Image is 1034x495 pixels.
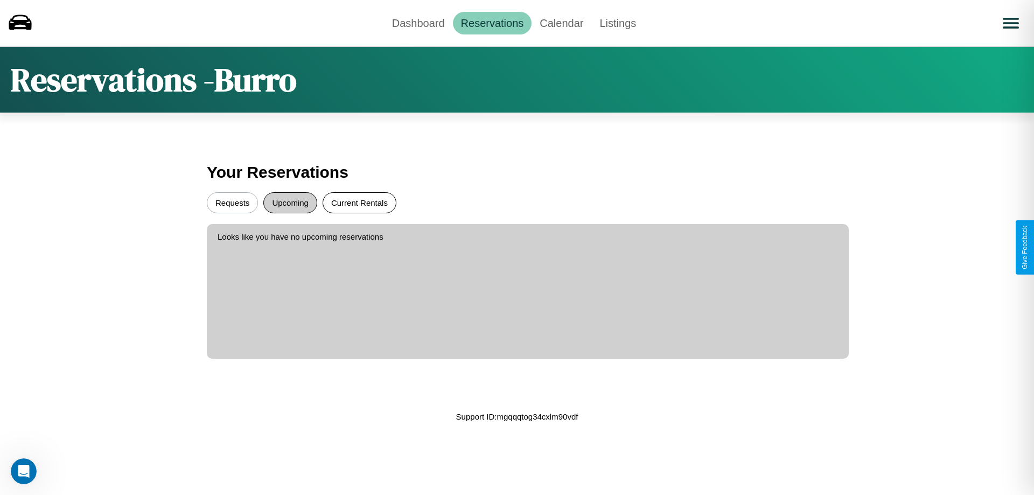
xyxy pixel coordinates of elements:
[453,12,532,34] a: Reservations
[384,12,453,34] a: Dashboard
[263,192,317,213] button: Upcoming
[11,58,297,102] h1: Reservations - Burro
[218,229,838,244] p: Looks like you have no upcoming reservations
[456,409,578,424] p: Support ID: mgqqqtog34cxlm90vdf
[323,192,396,213] button: Current Rentals
[207,158,827,187] h3: Your Reservations
[591,12,644,34] a: Listings
[11,458,37,484] iframe: Intercom live chat
[1021,226,1029,269] div: Give Feedback
[207,192,258,213] button: Requests
[532,12,591,34] a: Calendar
[996,8,1026,38] button: Open menu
